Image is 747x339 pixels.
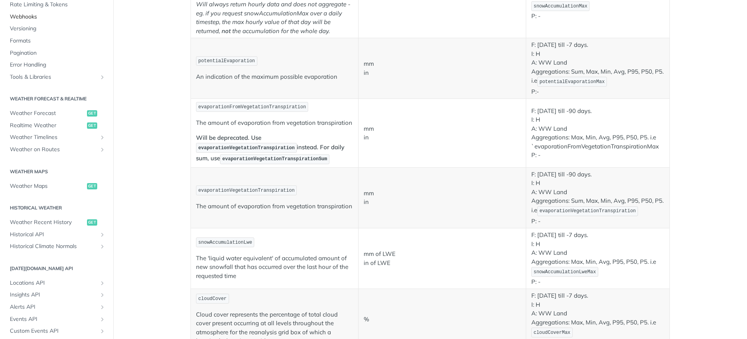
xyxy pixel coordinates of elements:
[6,265,107,272] h2: [DATE][DOMAIN_NAME] API
[196,202,353,211] p: The amount of evaporation from vegetation transpiration
[232,27,330,35] em: the accumulation for the whole day.
[99,292,105,298] button: Show subpages for Insights API
[534,330,571,335] span: cloudCoverMax
[6,59,107,71] a: Error Handling
[6,107,107,119] a: Weather Forecastget
[87,122,97,129] span: get
[99,304,105,310] button: Show subpages for Alerts API
[198,188,295,193] span: evaporationVegetationTranspiration
[10,243,97,250] span: Historical Climate Normals
[10,1,105,9] span: Rate Limiting & Tokens
[6,301,107,313] a: Alerts APIShow subpages for Alerts API
[99,328,105,334] button: Show subpages for Custom Events API
[6,11,107,23] a: Webhooks
[6,313,107,325] a: Events APIShow subpages for Events API
[6,277,107,289] a: Locations APIShow subpages for Locations API
[6,289,107,301] a: Insights APIShow subpages for Insights API
[87,110,97,117] span: get
[10,291,97,299] span: Insights API
[196,0,350,35] em: Will always return hourly data and does not aggregate - eg. if you request snowAccumulationMax ov...
[10,315,97,323] span: Events API
[99,243,105,250] button: Show subpages for Historical Climate Normals
[364,315,521,324] p: %
[6,168,107,175] h2: Weather Maps
[6,229,107,241] a: Historical APIShow subpages for Historical API
[531,41,664,96] p: F: [DATE] till -7 days. I: H A: WW Land Aggregations: Sum, Max, Min, Avg, P95, P50, P5. i.e P:-
[222,27,231,35] strong: not
[10,25,105,33] span: Versioning
[6,23,107,35] a: Versioning
[99,280,105,286] button: Show subpages for Locations API
[6,47,107,59] a: Pagination
[534,4,588,9] span: snowAccumulationMax
[10,146,97,154] span: Weather on Routes
[196,254,353,281] p: The 'liquid water equivalent' of accumulated amount of new snowfall that has occurred over the la...
[6,120,107,132] a: Realtime Weatherget
[10,73,97,81] span: Tools & Libraries
[531,107,664,160] p: F: [DATE] till -90 days. I: H A: WW Land Aggregations: Max, Min, Avg, P95, P50, P5. i.e `evaporat...
[6,71,107,83] a: Tools & LibrariesShow subpages for Tools & Libraries
[540,208,636,214] span: evaporationVegetationTranspiration
[6,325,107,337] a: Custom Events APIShow subpages for Custom Events API
[10,219,85,226] span: Weather Recent History
[99,316,105,322] button: Show subpages for Events API
[196,119,353,128] p: The amount of evaporation from vegetation transpiration
[6,95,107,102] h2: Weather Forecast & realtime
[10,37,105,45] span: Formats
[6,35,107,47] a: Formats
[10,182,85,190] span: Weather Maps
[10,13,105,21] span: Webhooks
[10,279,97,287] span: Locations API
[99,134,105,141] button: Show subpages for Weather Timelines
[6,217,107,228] a: Weather Recent Historyget
[364,124,521,142] p: mm in
[6,132,107,143] a: Weather TimelinesShow subpages for Weather Timelines
[10,231,97,239] span: Historical API
[87,183,97,189] span: get
[364,189,521,207] p: mm in
[10,49,105,57] span: Pagination
[198,296,227,302] span: cloudCover
[534,269,596,275] span: snowAccumulationLweMax
[198,58,255,64] span: potentialEvaporation
[6,204,107,211] h2: Historical Weather
[196,72,353,82] p: An indication of the maximum possible evaporation
[531,231,664,286] p: F: [DATE] till -7 days. I: H A: WW Land Aggregations: Max, Min, Avg, P95, P50, P5. i.e P: -
[198,145,295,151] span: evaporationVegetationTranspiration
[540,79,605,85] span: potentialEvaporationMax
[10,109,85,117] span: Weather Forecast
[364,59,521,77] p: mm in
[10,133,97,141] span: Weather Timelines
[364,250,521,267] p: mm of LWE in of LWE
[99,146,105,153] button: Show subpages for Weather on Routes
[10,61,105,69] span: Error Handling
[99,232,105,238] button: Show subpages for Historical API
[531,170,664,226] p: F: [DATE] till -90 days. I: H A: WW Land Aggregations: Sum, Max, Min, Avg, P95, P50, P5. i.e P: -
[10,327,97,335] span: Custom Events API
[196,134,344,162] strong: Will be deprecated. Use instead. For daily sum, use
[198,240,252,245] span: snowAccumulationLwe
[198,104,306,110] span: evaporationFromVegetationTranspiration
[10,303,97,311] span: Alerts API
[6,144,107,156] a: Weather on RoutesShow subpages for Weather on Routes
[99,74,105,80] button: Show subpages for Tools & Libraries
[6,241,107,252] a: Historical Climate NormalsShow subpages for Historical Climate Normals
[10,122,85,130] span: Realtime Weather
[87,219,97,226] span: get
[222,156,327,162] span: evaporationVegetationTranspirationSum
[6,180,107,192] a: Weather Mapsget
